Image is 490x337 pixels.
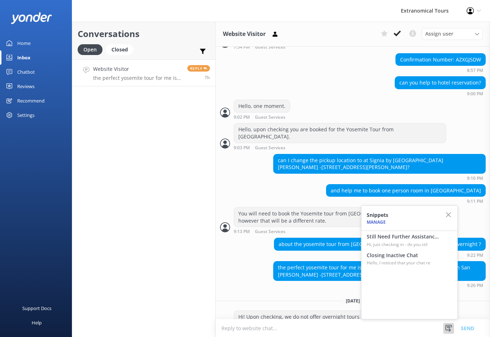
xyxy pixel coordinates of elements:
[234,123,446,142] div: Hello, upon checking you are booked for the Yosemite Tour from [GEOGRAPHIC_DATA].
[396,54,485,66] div: Confirmation Number: AZXGJ5DW
[274,252,486,258] div: Sep 30 2025 09:22pm (UTC -07:00) America/Tijuana
[234,229,250,234] strong: 9:13 PM
[17,108,35,122] div: Settings
[274,154,485,173] div: can I change the pickup location to at Signia by [GEOGRAPHIC_DATA][PERSON_NAME] -[STREET_ADDRESS]...
[78,27,210,41] h2: Conversations
[395,77,485,89] div: can you help to hotel reservation?
[72,59,215,86] a: Website Visitorthe perfect yosemite tour for me is overnight and pickup at Signia by Hilton San [...
[32,315,42,330] div: Help
[17,94,45,108] div: Recommend
[106,44,133,55] div: Closed
[205,74,210,81] span: Sep 30 2025 09:26pm (UTC -07:00) America/Tijuana
[234,145,446,150] div: Sep 30 2025 09:03pm (UTC -07:00) America/Tijuana
[395,91,486,96] div: Sep 30 2025 09:00pm (UTC -07:00) America/Tijuana
[234,146,250,150] strong: 9:03 PM
[255,146,285,150] span: Guest Services
[234,208,446,227] div: You will need to book the Yosemite tour from [GEOGRAPHIC_DATA][PERSON_NAME], however that will be...
[467,176,483,181] strong: 9:10 PM
[367,259,439,266] p: Hello, I noticed that your chat re
[106,45,137,53] a: Closed
[255,45,285,50] span: Guest Services
[422,28,483,40] div: Assign User
[78,45,106,53] a: Open
[234,100,290,112] div: Hello, one moment.
[367,219,386,225] a: Manage
[22,301,51,315] div: Support Docs
[342,298,364,304] span: [DATE]
[17,50,31,65] div: Inbox
[274,261,485,281] div: the perfect yosemite tour for me is overnight and pickup at Signia by Hilton San [PERSON_NAME] -[...
[11,12,52,24] img: yonder-white-logo.png
[467,68,483,73] strong: 8:57 PM
[367,241,439,248] p: Hi, just checking in - do you stil
[17,65,35,79] div: Chatbot
[467,92,483,96] strong: 9:00 PM
[17,36,31,50] div: Home
[425,30,453,38] span: Assign user
[273,176,486,181] div: Sep 30 2025 09:10pm (UTC -07:00) America/Tijuana
[78,44,102,55] div: Open
[326,199,486,204] div: Sep 30 2025 09:11pm (UTC -07:00) America/Tijuana
[395,68,486,73] div: Sep 30 2025 08:57pm (UTC -07:00) America/Tijuana
[467,253,483,258] strong: 9:22 PM
[367,251,439,259] h4: Closing Inactive Chat
[326,185,485,197] div: and help me to book one person room in [GEOGRAPHIC_DATA]
[234,229,446,234] div: Sep 30 2025 09:13pm (UTC -07:00) America/Tijuana
[367,211,388,219] h4: Snippets
[255,229,285,234] span: Guest Services
[234,44,446,50] div: Sep 30 2025 07:54pm (UTC -07:00) America/Tijuana
[367,233,439,241] h4: Still Need Further Assistance?
[187,65,210,72] span: Reply
[93,75,182,81] p: the perfect yosemite tour for me is overnight and pickup at Signia by Hilton San [PERSON_NAME] -[...
[93,65,182,73] h4: Website Visitor
[223,29,266,39] h3: Website Visitor
[234,114,309,120] div: Sep 30 2025 09:02pm (UTC -07:00) America/Tijuana
[17,79,35,94] div: Reviews
[467,283,483,288] strong: 9:26 PM
[273,283,486,288] div: Sep 30 2025 09:26pm (UTC -07:00) America/Tijuana
[445,206,457,224] button: Close
[234,115,250,120] strong: 9:02 PM
[467,199,483,204] strong: 9:11 PM
[274,238,485,250] div: about the yosemite tour from [GEOGRAPHIC_DATA][PERSON_NAME], is it overnight ?
[234,45,250,50] strong: 7:54 PM
[255,115,285,120] span: Guest Services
